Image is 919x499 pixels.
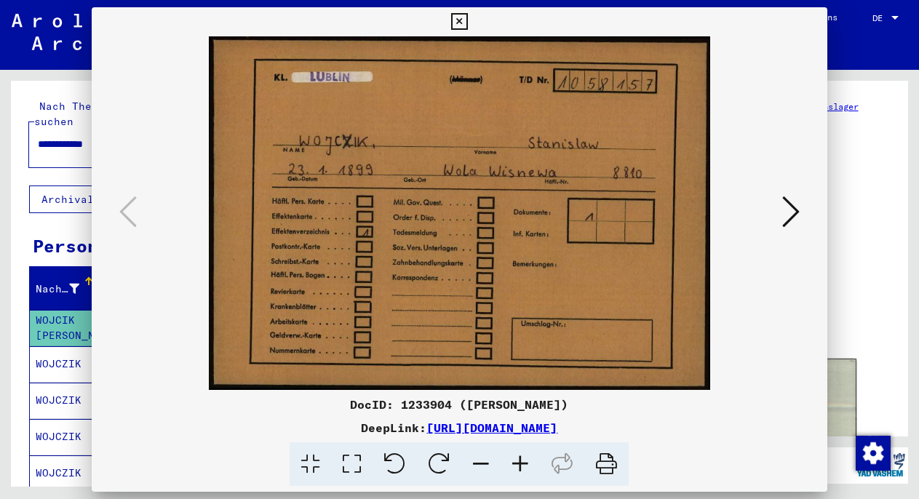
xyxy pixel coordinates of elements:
div: DeepLink: [92,419,827,436]
div: DocID: 1233904 ([PERSON_NAME]) [92,396,827,413]
img: Zustimmung ändern [856,436,891,471]
a: [URL][DOMAIN_NAME] [426,420,557,435]
div: Zustimmung ändern [855,435,890,470]
img: 001.jpg [141,36,777,390]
